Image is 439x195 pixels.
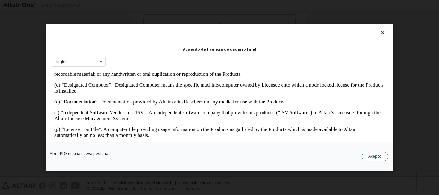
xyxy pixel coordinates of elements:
p: (d) “Designated Computer”. Designated Computer means the specific machine/computer owned by Licen... [3,12,333,23]
p: (e) “Documentation”. Documentation provided by Altair or its Resellers on any media for use with ... [3,28,333,34]
font: Inglés [56,59,67,64]
p: (h) “License Management System” or “LMS”. The license management system that accompanies the Prod... [3,73,333,84]
font: Acuerdo de licencia de usuario final [183,47,256,52]
p: (g) “License Log File”. A computer file providing usage information on the Products as gathered b... [3,56,333,67]
button: Acepto [362,152,388,161]
p: (f) “Independent Software Vendor” or “ISV”. An independent software company that provides its pro... [3,39,333,51]
font: Acepto [368,154,381,159]
a: Abrir PDF en una nueva pestaña [50,152,108,155]
font: Abrir PDF en una nueva pestaña [50,151,108,156]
